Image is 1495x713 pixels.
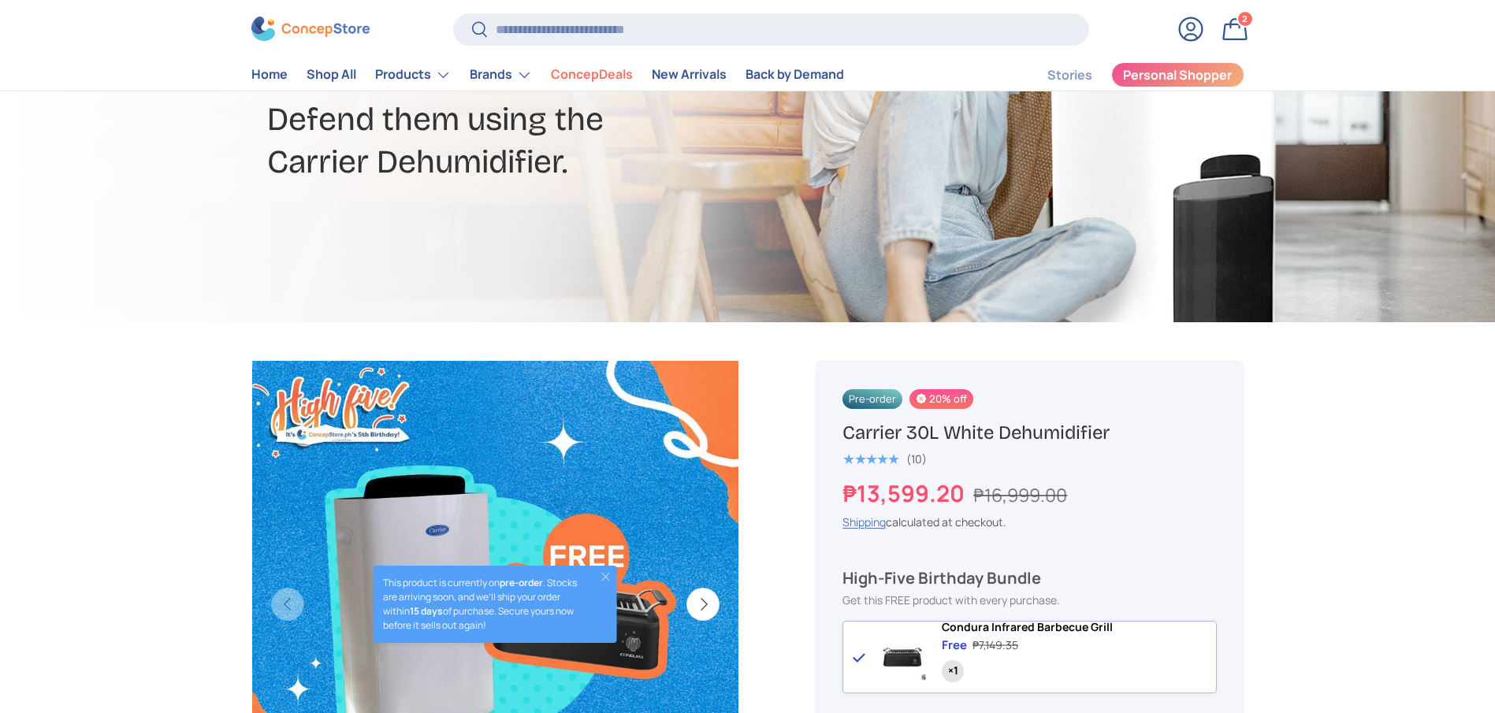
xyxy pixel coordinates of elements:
div: calculated at checkout. [842,514,1216,530]
img: ConcepStore [251,17,370,42]
a: Shop All [307,60,356,91]
nav: Primary [251,59,844,91]
a: 5.0 out of 5.0 stars (10) [842,449,927,466]
a: Condura Infrared Barbecue Grill [942,621,1113,634]
span: 2 [1242,13,1248,25]
span: ★★★★★ [842,451,898,467]
span: Condura Infrared Barbecue Grill [942,619,1113,634]
s: ₱16,999.00 [973,482,1067,507]
a: Back by Demand [746,60,844,91]
strong: pre-order [500,576,543,589]
div: (10) [906,453,927,465]
p: This product is currently on . Stocks are arriving soon, and we’ll ship your order within of purc... [383,576,586,633]
a: Shipping [842,514,886,529]
div: 5.0 out of 5.0 stars [842,452,898,466]
div: Free [942,637,967,654]
a: New Arrivals [652,60,727,91]
span: Pre-order [842,389,902,409]
summary: Products [366,59,460,91]
a: ConcepDeals [551,60,633,91]
div: Quantity [942,660,964,682]
h2: Defend them using the Carrier Dehumidifier. [267,98,872,184]
span: Get this FREE product with every purchase. [842,592,1060,607]
strong: 15 days [410,604,443,618]
a: Stories [1047,60,1092,91]
strong: ₱13,599.20 [842,477,969,509]
span: 20% off [909,389,973,409]
nav: Secondary [1010,59,1244,91]
a: Personal Shopper [1111,62,1244,87]
h1: Carrier 30L White Dehumidifier [842,421,1216,445]
div: ₱7,149.35 [972,637,1018,654]
a: Home [251,60,288,91]
span: Personal Shopper [1123,69,1232,82]
summary: Brands [460,59,541,91]
div: High-Five Birthday Bundle [842,568,1216,589]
